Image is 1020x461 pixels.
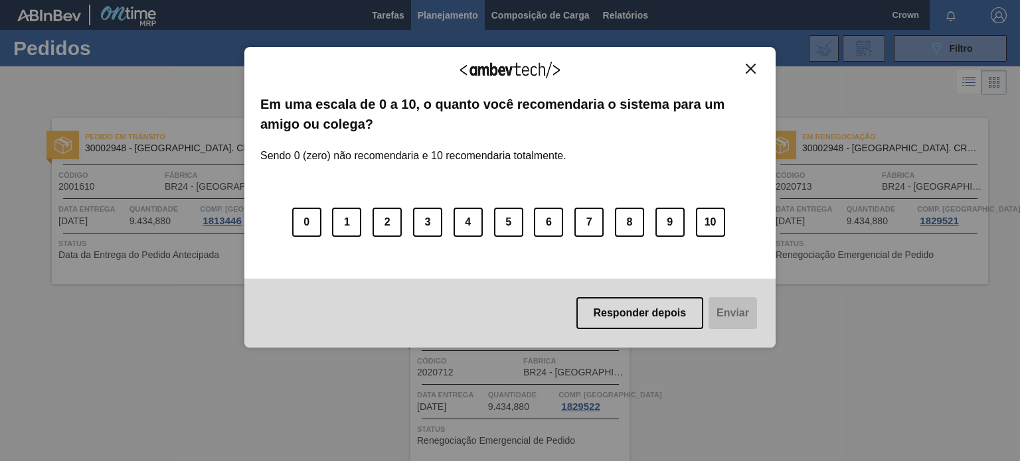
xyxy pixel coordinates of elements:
[574,208,604,237] button: 7
[615,208,644,237] button: 8
[292,208,321,237] button: 0
[494,208,523,237] button: 5
[373,208,402,237] button: 2
[454,208,483,237] button: 4
[746,64,756,74] img: Close
[576,297,704,329] button: Responder depois
[655,208,685,237] button: 9
[260,134,566,162] label: Sendo 0 (zero) não recomendaria e 10 recomendaria totalmente.
[260,94,760,135] label: Em uma escala de 0 a 10, o quanto você recomendaria o sistema para um amigo ou colega?
[534,208,563,237] button: 6
[742,63,760,74] button: Close
[460,62,560,78] img: Logo Ambevtech
[696,208,725,237] button: 10
[413,208,442,237] button: 3
[332,208,361,237] button: 1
